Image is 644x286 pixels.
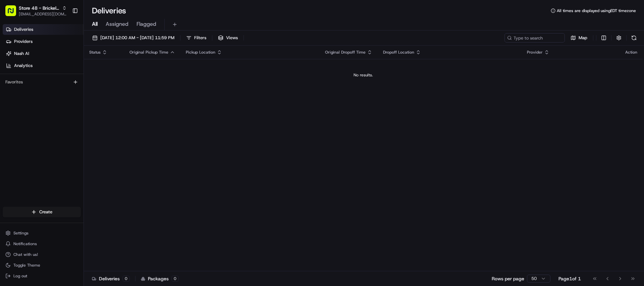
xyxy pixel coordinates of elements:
[325,50,366,55] span: Original Dropoff Time
[557,8,636,13] span: All times are displayed using EDT timezone
[122,276,130,282] div: 0
[3,48,84,59] a: Nash AI
[3,3,69,19] button: Store 48 - Brickell (Just Salad)[EMAIL_ADDRESS][DOMAIN_NAME]
[137,20,156,28] span: Flagged
[100,35,174,41] span: [DATE] 12:00 AM - [DATE] 11:59 PM
[579,35,587,41] span: Map
[19,11,67,17] button: [EMAIL_ADDRESS][DOMAIN_NAME]
[14,63,33,69] span: Analytics
[186,50,215,55] span: Pickup Location
[13,273,27,279] span: Log out
[3,228,81,238] button: Settings
[14,26,33,32] span: Deliveries
[14,51,29,57] span: Nash AI
[215,33,241,43] button: Views
[92,5,126,16] h1: Deliveries
[492,275,524,282] p: Rows per page
[226,35,238,41] span: Views
[13,263,40,268] span: Toggle Theme
[3,207,81,217] button: Create
[3,24,84,35] a: Deliveries
[3,60,84,71] a: Analytics
[13,252,38,257] span: Chat with us!
[129,50,168,55] span: Original Pickup Time
[19,5,59,11] button: Store 48 - Brickell (Just Salad)
[3,261,81,270] button: Toggle Theme
[3,271,81,281] button: Log out
[3,77,81,87] div: Favorites
[89,33,177,43] button: [DATE] 12:00 AM - [DATE] 11:59 PM
[194,35,206,41] span: Filters
[3,239,81,248] button: Notifications
[87,72,640,78] div: No results.
[3,250,81,259] button: Chat with us!
[625,50,637,55] div: Action
[141,275,179,282] div: Packages
[629,33,639,43] button: Refresh
[92,275,130,282] div: Deliveries
[558,275,581,282] div: Page 1 of 1
[568,33,590,43] button: Map
[504,33,565,43] input: Type to search
[3,36,84,47] a: Providers
[39,209,52,215] span: Create
[383,50,414,55] span: Dropoff Location
[13,230,29,236] span: Settings
[183,33,209,43] button: Filters
[13,241,37,246] span: Notifications
[14,39,33,45] span: Providers
[527,50,543,55] span: Provider
[89,50,101,55] span: Status
[106,20,128,28] span: Assigned
[171,276,179,282] div: 0
[92,20,98,28] span: All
